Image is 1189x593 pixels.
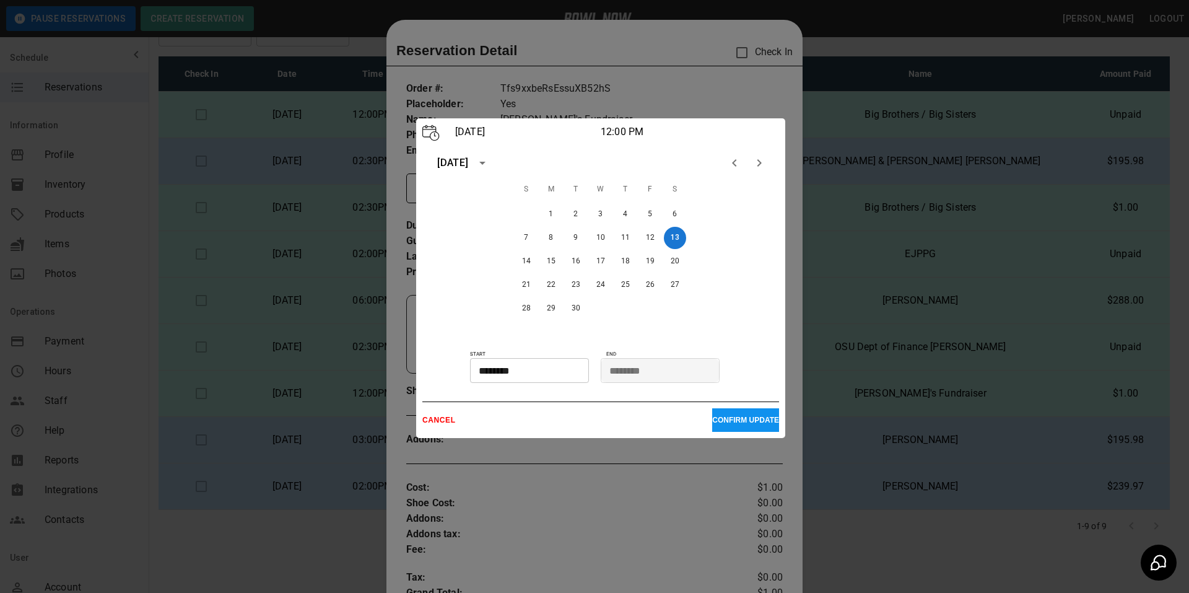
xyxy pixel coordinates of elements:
button: 22 [540,274,562,296]
button: 23 [565,274,587,296]
button: 6 [664,203,686,226]
button: 28 [515,297,538,320]
span: Thursday [614,177,637,202]
button: 11 [614,227,637,249]
span: Friday [639,177,661,202]
button: 10 [590,227,612,249]
span: Sunday [515,177,538,202]
button: 20 [664,250,686,273]
button: CONFIRM UPDATE [712,408,779,432]
button: 15 [540,250,562,273]
span: Wednesday [590,177,612,202]
div: [DATE] [437,156,468,170]
button: 21 [515,274,538,296]
button: Next month [747,151,772,175]
img: Vector [422,125,440,141]
button: 30 [565,297,587,320]
span: Monday [540,177,562,202]
button: 1 [540,203,562,226]
button: 16 [565,250,587,273]
button: 19 [639,250,661,273]
p: [DATE] [452,125,601,139]
button: 18 [614,250,637,273]
button: 3 [590,203,612,226]
button: 5 [639,203,661,226]
p: START [470,351,601,358]
p: END [606,351,779,358]
button: 26 [639,274,661,296]
input: Choose time, selected time is 3:00 PM [601,358,711,383]
button: 17 [590,250,612,273]
button: 7 [515,227,538,249]
button: 12 [639,227,661,249]
button: 2 [565,203,587,226]
button: 27 [664,274,686,296]
button: 9 [565,227,587,249]
input: Choose time, selected time is 12:00 PM [470,358,580,383]
button: 25 [614,274,637,296]
button: 29 [540,297,562,320]
button: 14 [515,250,538,273]
button: 4 [614,203,637,226]
button: 13 [664,227,686,249]
p: 12:00 PM [601,125,749,139]
button: 24 [590,274,612,296]
p: CONFIRM UPDATE [712,416,779,424]
p: CANCEL [422,416,712,424]
button: 8 [540,227,562,249]
span: Tuesday [565,177,587,202]
button: Previous month [722,151,747,175]
span: Saturday [664,177,686,202]
button: calendar view is open, switch to year view [472,152,493,174]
